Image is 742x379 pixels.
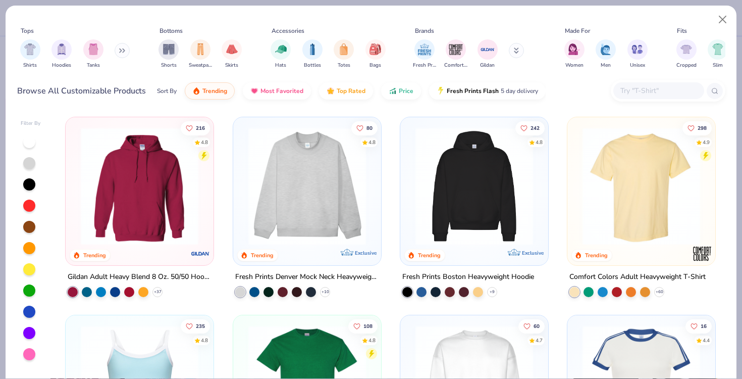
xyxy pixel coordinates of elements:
button: Like [515,121,545,135]
span: Slim [713,62,723,69]
span: 242 [531,125,540,130]
span: 235 [196,324,205,329]
div: filter for Shirts [20,39,40,69]
div: 4.8 [201,138,208,146]
button: filter button [564,39,585,69]
button: Top Rated [319,82,373,100]
div: filter for Fresh Prints [413,39,436,69]
button: Like [181,319,210,334]
button: Like [682,121,712,135]
div: 4.8 [368,337,375,345]
button: filter button [222,39,242,69]
img: Shirts Image [24,43,36,55]
div: 4.8 [368,138,375,146]
span: + 9 [490,289,495,295]
div: filter for Women [564,39,585,69]
button: filter button [158,39,179,69]
img: Women Image [568,43,580,55]
img: 91acfc32-fd48-4d6b-bdad-a4c1a30ac3fc [410,127,538,245]
button: filter button [444,39,467,69]
span: 16 [701,324,707,329]
div: filter for Comfort Colors [444,39,467,69]
span: Men [601,62,611,69]
div: 4.8 [536,138,543,146]
div: Fresh Prints Boston Heavyweight Hoodie [402,271,534,283]
span: 80 [366,125,372,130]
img: 01756b78-01f6-4cc6-8d8a-3c30c1a0c8ac [76,127,203,245]
div: filter for Unisex [627,39,648,69]
img: Sweatpants Image [195,43,206,55]
img: TopRated.gif [327,87,335,95]
span: + 37 [154,289,162,295]
img: Comfort Colors logo [692,244,712,264]
img: Gildan Image [480,42,495,57]
img: Shorts Image [163,43,175,55]
img: Unisex Image [631,43,643,55]
span: 108 [363,324,372,329]
div: filter for Cropped [676,39,697,69]
div: filter for Shorts [158,39,179,69]
div: Gildan Adult Heavy Blend 8 Oz. 50/50 Hooded Sweatshirt [68,271,211,283]
div: Fresh Prints Denver Mock Neck Heavyweight Sweatshirt [235,271,379,283]
button: Like [348,319,377,334]
div: filter for Totes [334,39,354,69]
img: flash.gif [437,87,445,95]
span: Gildan [480,62,495,69]
div: Filter By [21,120,41,127]
span: Shirts [23,62,37,69]
button: filter button [189,39,212,69]
div: filter for Hoodies [51,39,72,69]
button: filter button [676,39,697,69]
img: Totes Image [338,43,349,55]
span: Hats [275,62,286,69]
button: filter button [413,39,436,69]
span: 60 [534,324,540,329]
button: filter button [365,39,386,69]
img: Slim Image [712,43,723,55]
button: Trending [185,82,235,100]
button: Like [518,319,545,334]
img: Tanks Image [88,43,99,55]
img: f5d85501-0dbb-4ee4-b115-c08fa3845d83 [243,127,371,245]
div: Accessories [272,26,304,35]
span: Fresh Prints [413,62,436,69]
span: Unisex [630,62,645,69]
span: + 10 [321,289,329,295]
span: 216 [196,125,205,130]
span: Trending [202,87,227,95]
button: Price [381,82,421,100]
span: Hoodies [52,62,71,69]
button: Close [713,10,732,29]
span: Sweatpants [189,62,212,69]
button: Fresh Prints Flash5 day delivery [429,82,546,100]
input: Try "T-Shirt" [619,85,697,97]
span: 5 day delivery [501,85,538,97]
img: 029b8af0-80e6-406f-9fdc-fdf898547912 [577,127,705,245]
span: Exclusive [522,250,544,256]
img: Skirts Image [226,43,238,55]
div: Sort By [157,86,177,96]
img: Hoodies Image [56,43,67,55]
button: filter button [596,39,616,69]
div: filter for Skirts [222,39,242,69]
div: Fits [677,26,687,35]
button: filter button [20,39,40,69]
button: filter button [708,39,728,69]
div: filter for Gildan [478,39,498,69]
span: Women [565,62,584,69]
span: Tanks [87,62,100,69]
span: Exclusive [355,250,377,256]
img: trending.gif [192,87,200,95]
span: + 60 [656,289,663,295]
span: Price [399,87,413,95]
span: Bottles [304,62,321,69]
div: filter for Sweatpants [189,39,212,69]
img: Bottles Image [307,43,318,55]
div: Comfort Colors Adult Heavyweight T-Shirt [569,271,706,283]
div: 4.8 [201,337,208,345]
img: most_fav.gif [250,87,258,95]
img: Cropped Image [680,43,692,55]
button: filter button [334,39,354,69]
img: d4a37e75-5f2b-4aef-9a6e-23330c63bbc0 [538,127,666,245]
div: 4.4 [703,337,710,345]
